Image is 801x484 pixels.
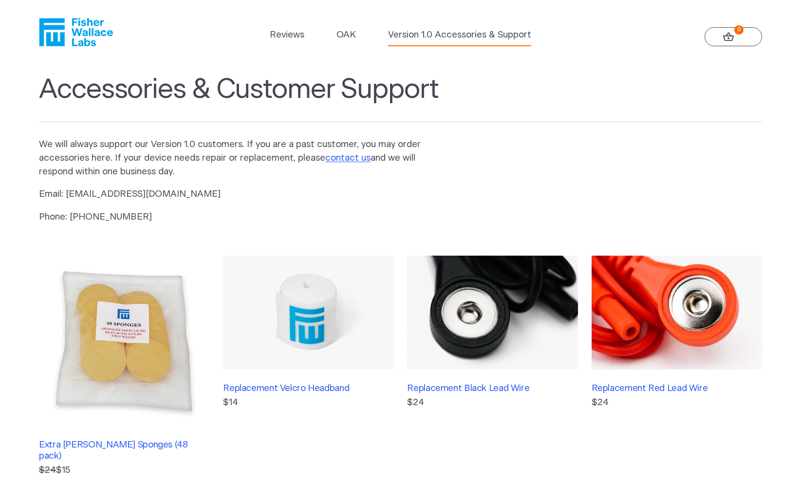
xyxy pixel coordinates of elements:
h3: Replacement Black Lead Wire [407,383,571,394]
strong: 0 [734,25,744,35]
a: 0 [705,27,762,47]
p: $15 [39,464,209,477]
a: OAK [336,28,356,42]
h3: Replacement Velcro Headband [223,383,387,394]
p: Phone: [PHONE_NUMBER] [39,210,436,224]
a: Fisher Wallace [39,18,113,46]
a: Extra [PERSON_NAME] Sponges (48 pack) $24$15 [39,256,209,477]
p: $24 [407,396,577,410]
img: Replacement Red Lead Wire [592,256,762,370]
a: Replacement Velcro Headband$14 [223,256,393,477]
h3: Replacement Red Lead Wire [592,383,755,394]
a: Replacement Black Lead Wire$24 [407,256,577,477]
h1: Accessories & Customer Support [39,74,762,122]
a: contact us [325,153,371,163]
img: Replacement Black Lead Wire [407,256,577,370]
h3: Extra [PERSON_NAME] Sponges (48 pack) [39,440,203,462]
a: Replacement Red Lead Wire$24 [592,256,762,477]
p: $24 [592,396,762,410]
img: Extra Fisher Wallace Sponges (48 pack) [39,256,209,426]
s: $24 [39,465,56,475]
img: Replacement Velcro Headband [223,256,393,370]
p: Email: [EMAIL_ADDRESS][DOMAIN_NAME] [39,187,436,201]
p: We will always support our Version 1.0 customers. If you are a past customer, you may order acces... [39,138,436,179]
a: Version 1.0 Accessories & Support [388,28,531,42]
a: Reviews [270,28,304,42]
p: $14 [223,396,393,410]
